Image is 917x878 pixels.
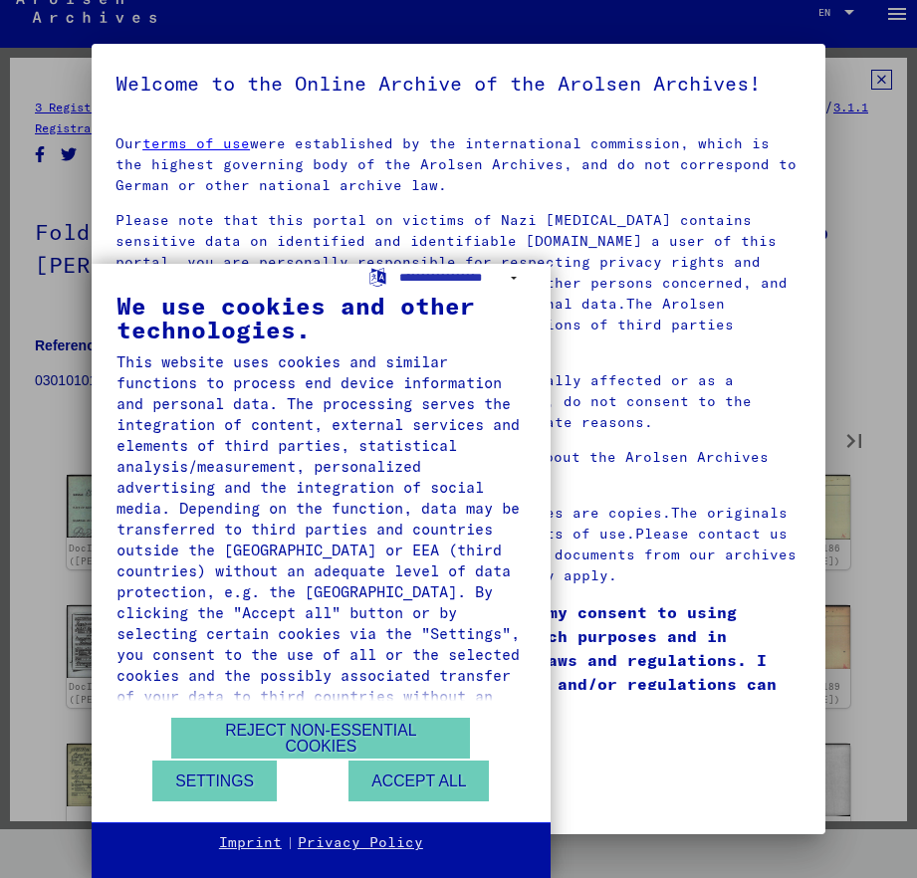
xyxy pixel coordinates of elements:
button: Settings [152,761,277,801]
button: Reject non-essential cookies [171,718,470,759]
button: Accept all [348,761,489,801]
a: Imprint [219,833,282,853]
a: Privacy Policy [298,833,423,853]
div: This website uses cookies and similar functions to process end device information and personal da... [116,351,526,728]
div: We use cookies and other technologies. [116,294,526,341]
